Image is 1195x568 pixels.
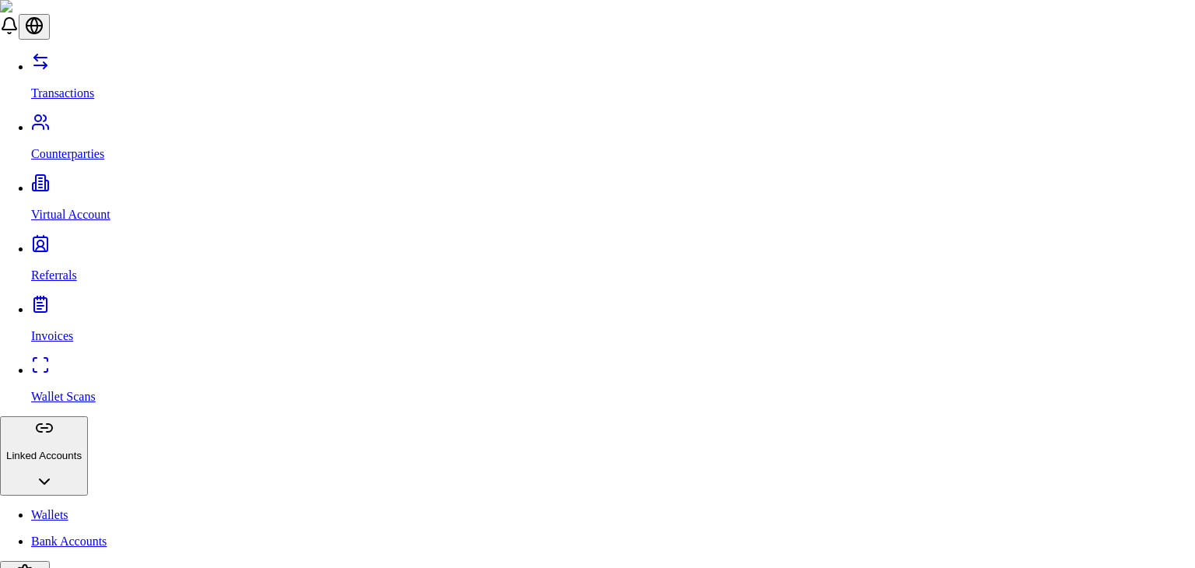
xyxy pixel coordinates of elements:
p: Wallets [31,508,1195,522]
p: Counterparties [31,147,1195,161]
p: Linked Accounts [6,450,82,461]
p: Invoices [31,329,1195,343]
p: Referrals [31,268,1195,282]
p: Transactions [31,86,1195,100]
p: Bank Accounts [31,535,1195,549]
p: Virtual Account [31,208,1195,222]
p: Wallet Scans [31,390,1195,404]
